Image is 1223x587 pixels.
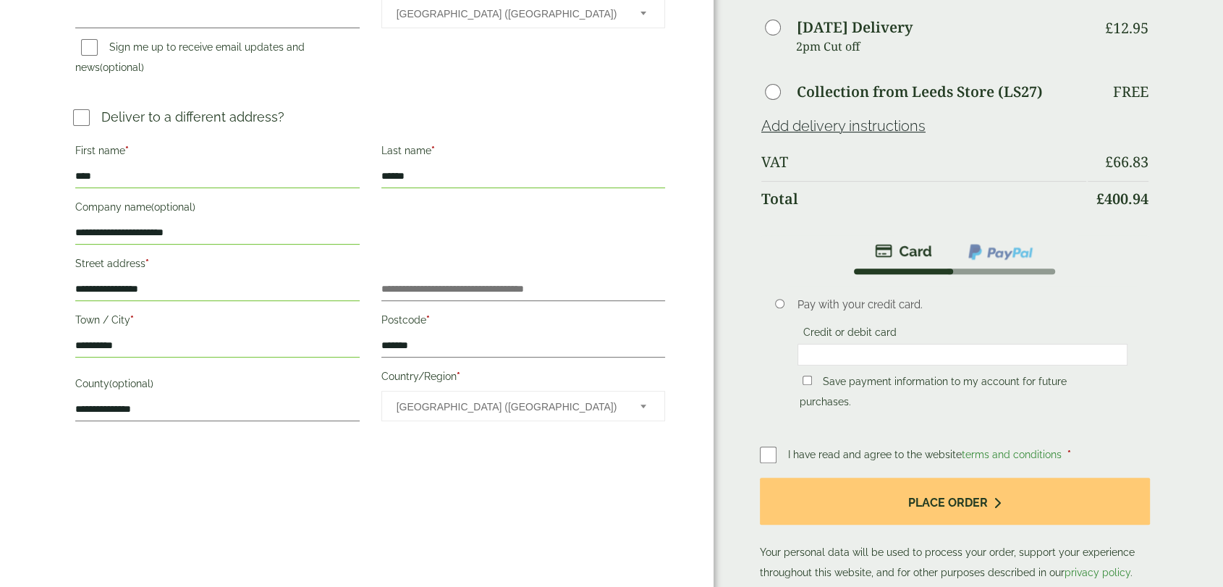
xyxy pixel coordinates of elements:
[145,258,149,269] abbr: required
[1105,18,1113,38] span: £
[125,145,129,156] abbr: required
[381,140,665,165] label: Last name
[100,62,144,73] span: (optional)
[1067,449,1071,460] abbr: required
[1096,189,1104,208] span: £
[381,366,665,391] label: Country/Region
[397,392,621,422] span: United Kingdom (UK)
[761,117,926,135] a: Add delivery instructions
[75,197,359,221] label: Company name
[797,85,1043,99] label: Collection from Leeds Store (LS27)
[1105,152,1113,172] span: £
[760,478,1150,583] p: Your personal data will be used to process your order, support your experience throughout this we...
[81,39,98,56] input: Sign me up to receive email updates and news(optional)
[962,449,1062,460] a: terms and conditions
[426,314,430,326] abbr: required
[109,378,153,389] span: (optional)
[761,181,1086,216] th: Total
[761,145,1086,180] th: VAT
[967,242,1034,261] img: ppcp-gateway.png
[101,107,284,127] p: Deliver to a different address?
[1096,189,1148,208] bdi: 400.94
[760,478,1150,525] button: Place order
[797,326,902,342] label: Credit or debit card
[75,373,359,398] label: County
[800,376,1067,412] label: Save payment information to my account for future purchases.
[875,242,932,260] img: stripe.png
[381,310,665,334] label: Postcode
[1065,567,1130,578] a: privacy policy
[431,145,435,156] abbr: required
[797,20,913,35] label: [DATE] Delivery
[796,35,1086,57] p: 2pm Cut off
[1105,18,1148,38] bdi: 12.95
[75,140,359,165] label: First name
[788,449,1065,460] span: I have read and agree to the website
[457,371,460,382] abbr: required
[130,314,134,326] abbr: required
[1113,83,1148,101] p: Free
[75,253,359,278] label: Street address
[797,297,1127,313] p: Pay with your credit card.
[151,201,195,213] span: (optional)
[1105,152,1148,172] bdi: 66.83
[381,391,665,421] span: Country/Region
[802,348,1123,361] iframe: Secure card payment input frame
[75,310,359,334] label: Town / City
[75,41,305,77] label: Sign me up to receive email updates and news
